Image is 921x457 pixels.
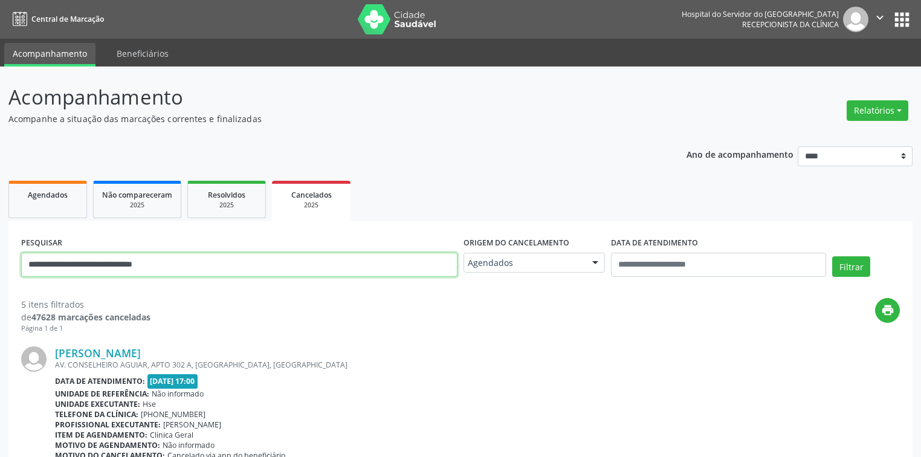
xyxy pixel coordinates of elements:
[208,190,245,200] span: Resolvidos
[843,7,868,32] img: img
[8,9,104,29] a: Central de Marcação
[21,311,150,323] div: de
[291,190,332,200] span: Cancelados
[280,201,342,210] div: 2025
[4,43,95,66] a: Acompanhamento
[832,256,870,277] button: Filtrar
[55,440,160,450] b: Motivo de agendamento:
[152,389,204,399] span: Não informado
[21,234,62,253] label: PESQUISAR
[55,346,141,360] a: [PERSON_NAME]
[143,399,156,409] span: Hse
[21,298,150,311] div: 5 itens filtrados
[891,9,913,30] button: apps
[687,146,793,161] p: Ano de acompanhamento
[163,420,221,430] span: [PERSON_NAME]
[108,43,177,64] a: Beneficiários
[21,346,47,372] img: img
[868,7,891,32] button: 
[847,100,908,121] button: Relatórios
[464,234,569,253] label: Origem do cancelamento
[28,190,68,200] span: Agendados
[147,374,198,388] span: [DATE] 17:00
[55,409,138,420] b: Telefone da clínica:
[150,430,193,440] span: Clinica Geral
[875,298,900,323] button: print
[468,257,580,269] span: Agendados
[55,420,161,430] b: Profissional executante:
[21,323,150,334] div: Página 1 de 1
[881,303,894,317] i: print
[55,389,149,399] b: Unidade de referência:
[682,9,839,19] div: Hospital do Servidor do [GEOGRAPHIC_DATA]
[163,440,215,450] span: Não informado
[31,14,104,24] span: Central de Marcação
[742,19,839,30] span: Recepcionista da clínica
[102,190,172,200] span: Não compareceram
[102,201,172,210] div: 2025
[196,201,257,210] div: 2025
[31,311,150,323] strong: 47628 marcações canceladas
[55,399,140,409] b: Unidade executante:
[8,112,641,125] p: Acompanhe a situação das marcações correntes e finalizadas
[611,234,698,253] label: DATA DE ATENDIMENTO
[55,360,900,370] div: AV. CONSELHEIRO AGUIAR, APTO 302 A, [GEOGRAPHIC_DATA], [GEOGRAPHIC_DATA]
[873,11,887,24] i: 
[55,376,145,386] b: Data de atendimento:
[8,82,641,112] p: Acompanhamento
[55,430,147,440] b: Item de agendamento:
[141,409,205,420] span: [PHONE_NUMBER]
